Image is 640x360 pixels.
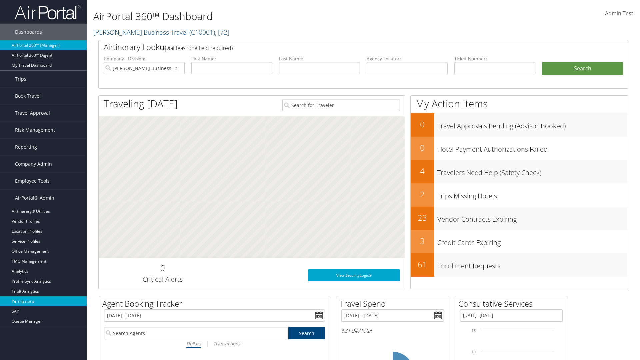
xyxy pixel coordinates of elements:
h3: Critical Alerts [104,275,221,284]
span: Book Travel [15,88,41,104]
tspan: 15 [472,329,476,333]
a: [PERSON_NAME] Business Travel [93,28,229,37]
a: Search [288,327,325,339]
a: Admin Test [605,3,633,24]
a: 4Travelers Need Help (Safety Check) [411,160,628,183]
label: Company - Division: [104,55,185,62]
h2: Agent Booking Tracker [102,298,330,309]
h3: Hotel Payment Authorizations Failed [437,141,628,154]
h2: 3 [411,235,434,247]
h2: 0 [104,262,221,274]
h2: 23 [411,212,434,223]
span: Risk Management [15,122,55,138]
a: 0Travel Approvals Pending (Advisor Booked) [411,113,628,137]
h2: 2 [411,189,434,200]
span: AirPortal® Admin [15,190,54,206]
span: (at least one field required) [169,44,233,52]
h2: 4 [411,165,434,177]
h1: My Action Items [411,97,628,111]
h3: Trips Missing Hotels [437,188,628,201]
a: 61Enrollment Requests [411,253,628,277]
button: Search [542,62,623,75]
span: Travel Approval [15,105,50,121]
span: Company Admin [15,156,52,172]
h2: Travel Spend [340,298,449,309]
img: airportal-logo.png [15,4,81,20]
tspan: 10 [472,350,476,354]
h2: Airtinerary Lookup [104,41,579,53]
a: 23Vendor Contracts Expiring [411,207,628,230]
h1: Traveling [DATE] [104,97,178,111]
span: Reporting [15,139,37,155]
i: Dollars [186,340,201,347]
h3: Enrollment Requests [437,258,628,271]
span: $31,047 [341,327,360,334]
a: View SecurityLogic® [308,269,400,281]
input: Search Agents [104,327,288,339]
span: Employee Tools [15,173,50,189]
label: Last Name: [279,55,360,62]
span: , [ 72 ] [215,28,229,37]
h1: AirPortal 360™ Dashboard [93,9,453,23]
h3: Travel Approvals Pending (Advisor Booked) [437,118,628,131]
span: ( C10001 ) [189,28,215,37]
h3: Vendor Contracts Expiring [437,211,628,224]
div: | [104,339,325,348]
h2: 0 [411,142,434,153]
h2: 61 [411,259,434,270]
h3: Credit Cards Expiring [437,235,628,247]
label: First Name: [191,55,272,62]
span: Admin Test [605,10,633,17]
a: 3Credit Cards Expiring [411,230,628,253]
span: Trips [15,71,26,87]
label: Agency Locator: [367,55,448,62]
a: 0Hotel Payment Authorizations Failed [411,137,628,160]
a: 2Trips Missing Hotels [411,183,628,207]
span: Dashboards [15,24,42,40]
h6: Total [341,327,444,334]
h2: 0 [411,119,434,130]
h3: Travelers Need Help (Safety Check) [437,165,628,177]
input: Search for Traveler [282,99,400,111]
label: Ticket Number: [454,55,535,62]
i: Transactions [213,340,240,347]
h2: Consultative Services [458,298,568,309]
